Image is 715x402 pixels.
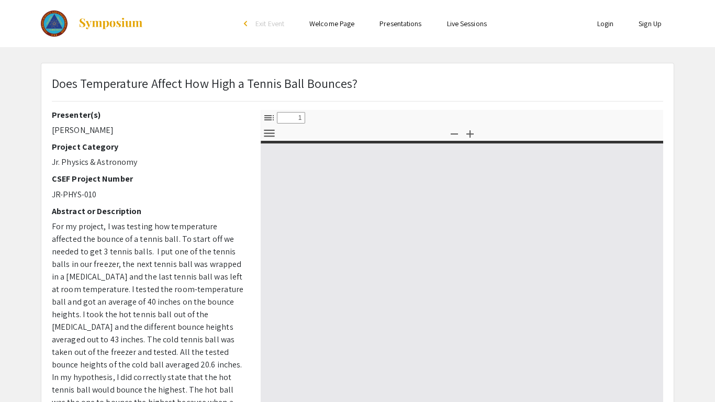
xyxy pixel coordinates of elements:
[78,17,143,30] img: Symposium by ForagerOne
[597,19,614,28] a: Login
[309,19,354,28] a: Welcome Page
[52,156,245,169] p: Jr. Physics & Astronomy
[52,142,245,152] h2: Project Category
[445,126,463,141] button: Zoom Out
[379,19,421,28] a: Presentations
[260,110,278,125] button: Toggle Sidebar
[639,19,662,28] a: Sign Up
[52,124,245,137] p: [PERSON_NAME]
[52,188,245,201] p: JR-PHYS-010
[277,112,305,124] input: Page
[41,10,143,37] a: The 2023 Colorado Science & Engineering Fair
[52,206,245,216] h2: Abstract or Description
[52,74,358,93] p: Does Temperature Affect How High a Tennis Ball Bounces?
[41,10,68,37] img: The 2023 Colorado Science & Engineering Fair
[260,126,278,141] button: Tools
[255,19,284,28] span: Exit Event
[447,19,487,28] a: Live Sessions
[52,174,245,184] h2: CSEF Project Number
[461,126,479,141] button: Zoom In
[244,20,250,27] div: arrow_back_ios
[52,110,245,120] h2: Presenter(s)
